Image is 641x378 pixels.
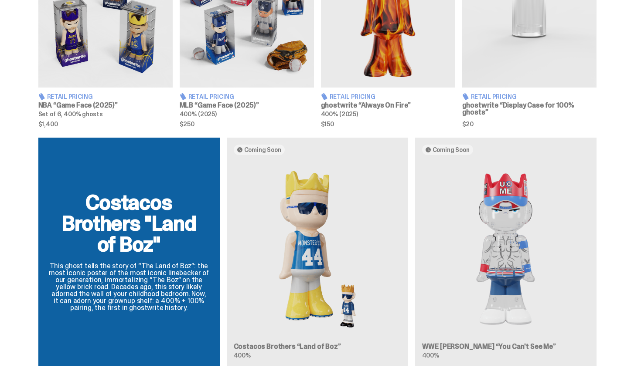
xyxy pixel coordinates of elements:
[38,102,173,109] h3: NBA “Game Face (2025)”
[49,192,209,255] h2: Costacos Brothers "Land of Boz"
[234,343,401,350] h3: Costacos Brothers “Land of Boz”
[180,121,314,127] span: $250
[47,94,93,100] span: Retail Pricing
[330,94,375,100] span: Retail Pricing
[188,94,234,100] span: Retail Pricing
[462,121,597,127] span: $20
[38,121,173,127] span: $1,400
[244,146,281,153] span: Coming Soon
[180,102,314,109] h3: MLB “Game Face (2025)”
[321,121,455,127] span: $150
[321,110,358,118] span: 400% (2025)
[321,102,455,109] h3: ghostwrite “Always On Fire”
[433,146,470,153] span: Coming Soon
[462,102,597,116] h3: ghostwrite “Display Case for 100% ghosts”
[38,110,103,118] span: Set of 6, 400% ghosts
[234,162,401,336] img: Land of Boz
[422,162,590,336] img: You Can't See Me
[234,351,251,359] span: 400%
[422,343,590,350] h3: WWE [PERSON_NAME] “You Can't See Me”
[180,110,217,118] span: 400% (2025)
[49,263,209,311] p: This ghost tells the story of “The Land of Boz”: the most iconic poster of the most iconic lineba...
[471,94,517,100] span: Retail Pricing
[422,351,439,359] span: 400%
